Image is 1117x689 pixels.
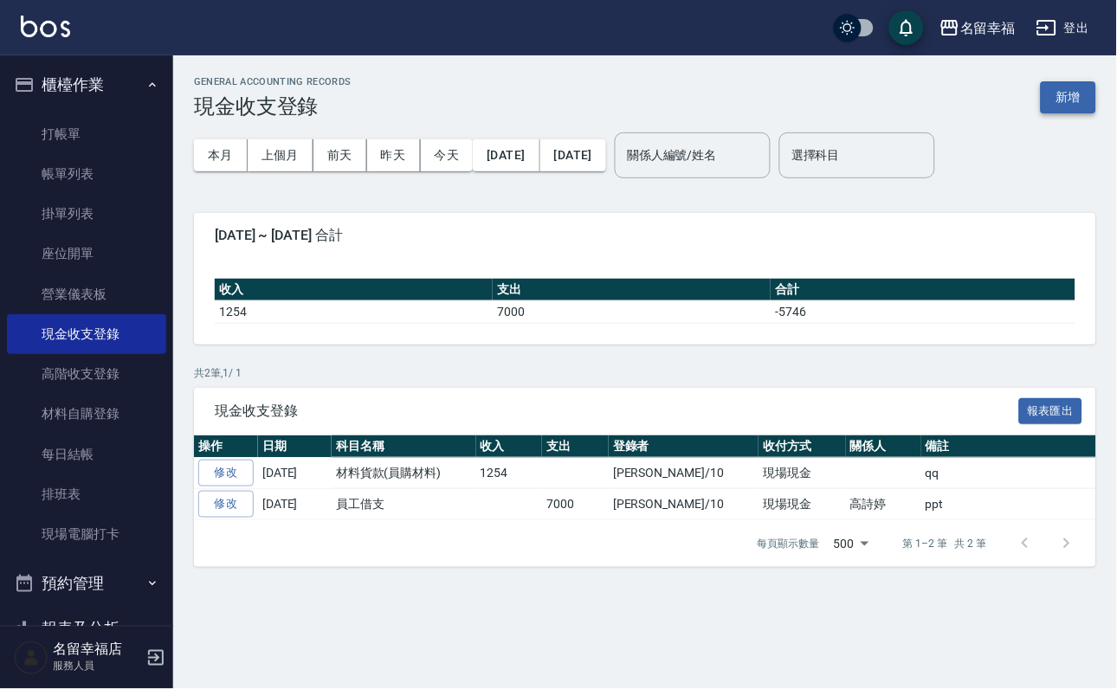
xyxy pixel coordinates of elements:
[889,10,924,45] button: save
[194,139,248,171] button: 本月
[53,659,141,674] p: 服務人員
[542,435,609,458] th: 支出
[215,300,493,323] td: 1254
[421,139,474,171] button: 今天
[194,76,352,87] h2: GENERAL ACCOUNTING RECORDS
[7,234,166,274] a: 座位開單
[493,279,771,301] th: 支出
[7,514,166,554] a: 現場電腦打卡
[7,435,166,474] a: 每日結帳
[7,114,166,154] a: 打帳單
[332,489,476,520] td: 員工借支
[215,227,1075,244] span: [DATE] ~ [DATE] 合計
[215,279,493,301] th: 收入
[7,474,166,514] a: 排班表
[7,274,166,314] a: 營業儀表板
[248,139,313,171] button: 上個月
[1041,81,1096,113] button: 新增
[1030,12,1096,44] button: 登出
[258,458,332,489] td: [DATE]
[476,435,543,458] th: 收入
[933,10,1023,46] button: 名留幸福
[7,62,166,107] button: 櫃檯作業
[540,139,606,171] button: [DATE]
[758,536,820,551] p: 每頁顯示數量
[53,641,141,659] h5: 名留幸福店
[198,491,254,518] a: 修改
[7,194,166,234] a: 掛單列表
[609,489,759,520] td: [PERSON_NAME]/10
[194,94,352,119] h3: 現金收支登錄
[759,458,846,489] td: 現場現金
[609,458,759,489] td: [PERSON_NAME]/10
[827,520,875,567] div: 500
[367,139,421,171] button: 昨天
[7,394,166,434] a: 材料自購登錄
[7,154,166,194] a: 帳單列表
[21,16,70,37] img: Logo
[1019,402,1083,418] a: 報表匯出
[771,300,1075,323] td: -5746
[960,17,1016,39] div: 名留幸福
[476,458,543,489] td: 1254
[332,435,476,458] th: 科目名稱
[542,489,609,520] td: 7000
[198,460,254,486] a: 修改
[903,536,987,551] p: 第 1–2 筆 共 2 筆
[1019,398,1083,425] button: 報表匯出
[771,279,1075,301] th: 合計
[332,458,476,489] td: 材料貨款(員購材料)
[759,489,846,520] td: 現場現金
[473,139,539,171] button: [DATE]
[846,435,921,458] th: 關係人
[313,139,367,171] button: 前天
[258,435,332,458] th: 日期
[194,365,1096,381] p: 共 2 筆, 1 / 1
[493,300,771,323] td: 7000
[846,489,921,520] td: 高詩婷
[258,489,332,520] td: [DATE]
[759,435,846,458] th: 收付方式
[7,561,166,606] button: 預約管理
[1041,88,1096,105] a: 新增
[7,606,166,651] button: 報表及分析
[215,402,1019,420] span: 現金收支登錄
[609,435,759,458] th: 登錄者
[7,314,166,354] a: 現金收支登錄
[194,435,258,458] th: 操作
[7,354,166,394] a: 高階收支登錄
[14,641,48,675] img: Person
